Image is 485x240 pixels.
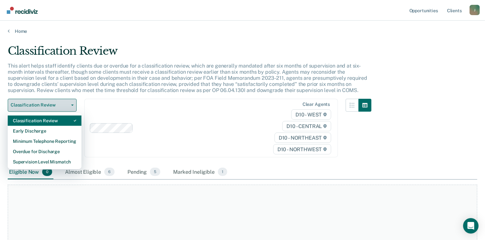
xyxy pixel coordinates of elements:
span: D10 - NORTHWEST [273,144,331,154]
div: Minimum Telephone Reporting [13,136,76,146]
img: Recidiviz [7,7,38,14]
p: This alert helps staff identify clients due or overdue for a classification review, which are gen... [8,63,367,94]
span: D10 - CENTRAL [282,121,331,131]
div: Overdue for Discharge [13,146,76,157]
span: D10 - NORTHEAST [275,133,331,143]
span: 1 [218,168,227,176]
span: 5 [150,168,160,176]
div: Classification Review [13,115,76,126]
span: Classification Review [11,102,69,108]
div: Supervision Level Mismatch [13,157,76,167]
div: Pending5 [126,165,162,179]
div: J [470,5,480,15]
span: 0 [42,168,52,176]
div: Clear agents [303,102,330,107]
div: Open Intercom Messenger [463,218,479,234]
button: Classification Review [8,99,77,112]
span: 6 [104,168,115,176]
div: Marked Ineligible1 [172,165,229,179]
span: D10 - WEST [291,109,331,120]
a: Home [8,28,477,34]
div: Early Discharge [13,126,76,136]
div: Almost Eligible6 [64,165,116,179]
div: Eligible Now0 [8,165,53,179]
button: Profile dropdown button [470,5,480,15]
div: Classification Review [8,44,371,63]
